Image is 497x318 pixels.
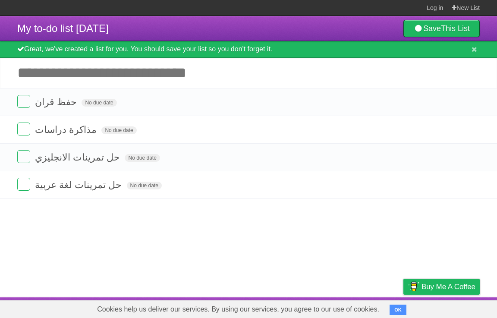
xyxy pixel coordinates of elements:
span: No due date [125,154,160,162]
a: Buy me a coffee [403,279,480,295]
span: حل تمرينات الانجليزي [35,152,122,163]
span: Buy me a coffee [422,279,475,294]
label: Done [17,95,30,108]
img: Buy me a coffee [408,279,419,294]
button: OK [390,305,406,315]
label: Done [17,178,30,191]
a: Privacy [392,299,415,316]
span: No due date [82,99,116,107]
a: Developers [317,299,352,316]
span: حل تمرينات لغة عربية [35,179,124,190]
b: This List [441,24,470,33]
span: حفظ قران [35,97,79,107]
span: My to-do list [DATE] [17,22,109,34]
span: Cookies help us deliver our services. By using our services, you agree to our use of cookies. [88,301,388,318]
label: Done [17,150,30,163]
span: No due date [127,182,162,189]
span: No due date [101,126,136,134]
a: SaveThis List [403,20,480,37]
a: About [289,299,307,316]
label: Done [17,123,30,135]
a: Suggest a feature [425,299,480,316]
a: Terms [363,299,382,316]
span: مذاكرة دراسات [35,124,99,135]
